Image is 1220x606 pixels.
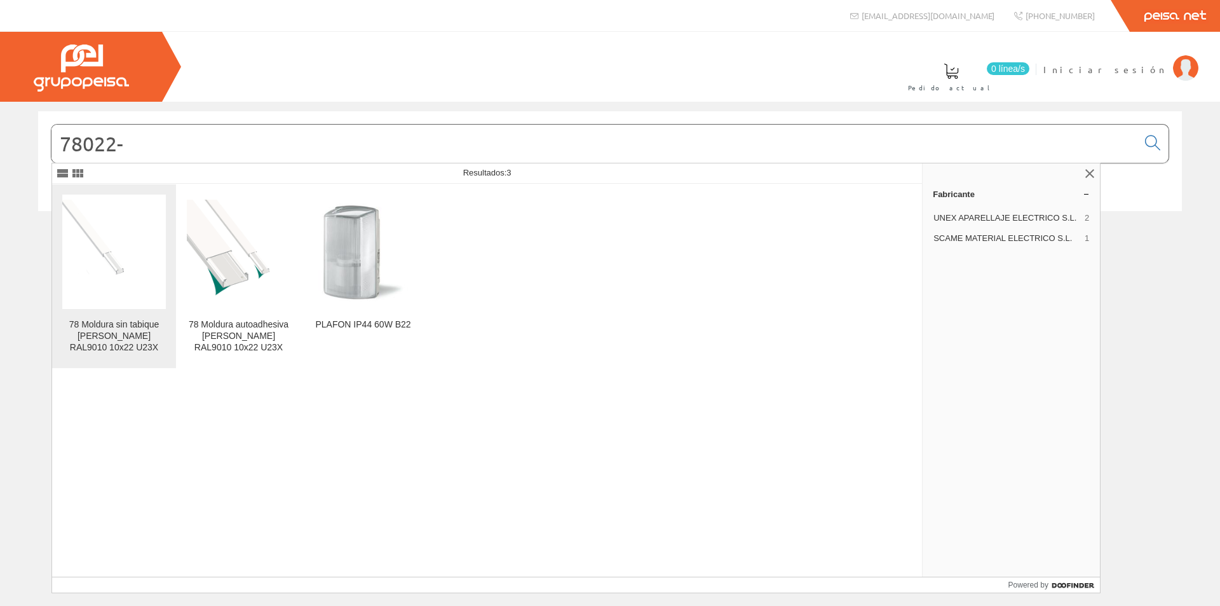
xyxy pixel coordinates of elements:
div: 78 Moldura sin tabique [PERSON_NAME] RAL9010 10x22 U23X [62,319,166,354]
img: Grupo Peisa [34,45,129,92]
span: UNEX APARELLAJE ELECTRICO S.L. [933,212,1080,224]
span: 3 [506,168,511,177]
a: Powered by [1008,577,1101,593]
a: 78 Moldura autoadhesiva blanco RAL9010 10x22 U23X 78 Moldura autoadhesiva [PERSON_NAME] RAL9010 1... [177,184,301,368]
div: © Grupo Peisa [38,227,1182,238]
span: [EMAIL_ADDRESS][DOMAIN_NAME] [862,10,994,21]
a: Fabricante [923,184,1100,204]
span: Resultados: [463,168,512,177]
span: SCAME MATERIAL ELECTRICO S.L. [933,233,1080,244]
a: Iniciar sesión [1043,53,1198,65]
input: Buscar... [51,125,1137,163]
span: 1 [1085,233,1089,244]
img: 78 Moldura autoadhesiva blanco RAL9010 10x22 U23X [187,200,290,303]
span: Iniciar sesión [1043,63,1167,76]
span: Powered by [1008,579,1048,591]
img: PLAFON IP44 60W B22 [311,200,415,303]
span: 2 [1085,212,1089,224]
a: PLAFON IP44 60W B22 PLAFON IP44 60W B22 [301,184,425,368]
a: 78 Moldura sin tabique blanco RAL9010 10x22 U23X 78 Moldura sin tabique [PERSON_NAME] RAL9010 10x... [52,184,176,368]
div: PLAFON IP44 60W B22 [311,319,415,331]
img: 78 Moldura sin tabique blanco RAL9010 10x22 U23X [62,200,166,303]
span: 0 línea/s [987,62,1029,75]
span: [PHONE_NUMBER] [1026,10,1095,21]
span: Pedido actual [908,81,994,94]
div: 78 Moldura autoadhesiva [PERSON_NAME] RAL9010 10x22 U23X [187,319,290,354]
